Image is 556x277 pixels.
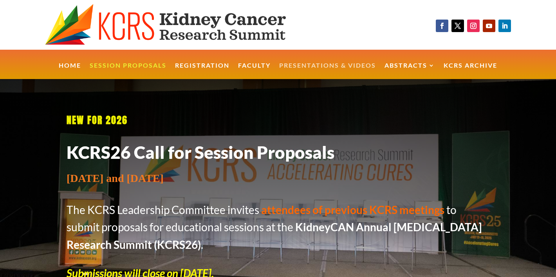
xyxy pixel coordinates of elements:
[444,63,497,79] a: KCRS Archive
[436,20,448,32] a: Follow on Facebook
[483,20,495,32] a: Follow on Youtube
[59,63,81,79] a: Home
[498,20,511,32] a: Follow on LinkedIn
[451,20,464,32] a: Follow on X
[90,63,166,79] a: Session Proposals
[175,63,229,79] a: Registration
[385,63,435,79] a: Abstracts
[67,141,489,167] h1: KCRS26 Call for Session Proposals
[261,203,444,216] strong: attendees of previous KCRS meetings
[45,4,315,46] img: KCRS generic logo wide
[67,111,489,130] p: NEW FOR 2026
[238,63,271,79] a: Faculty
[279,63,376,79] a: Presentations & Videos
[67,167,489,189] p: [DATE] and [DATE]
[467,20,480,32] a: Follow on Instagram
[67,201,489,264] p: The KCRS Leadership Committee invites to submit proposals for educational sessions at the .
